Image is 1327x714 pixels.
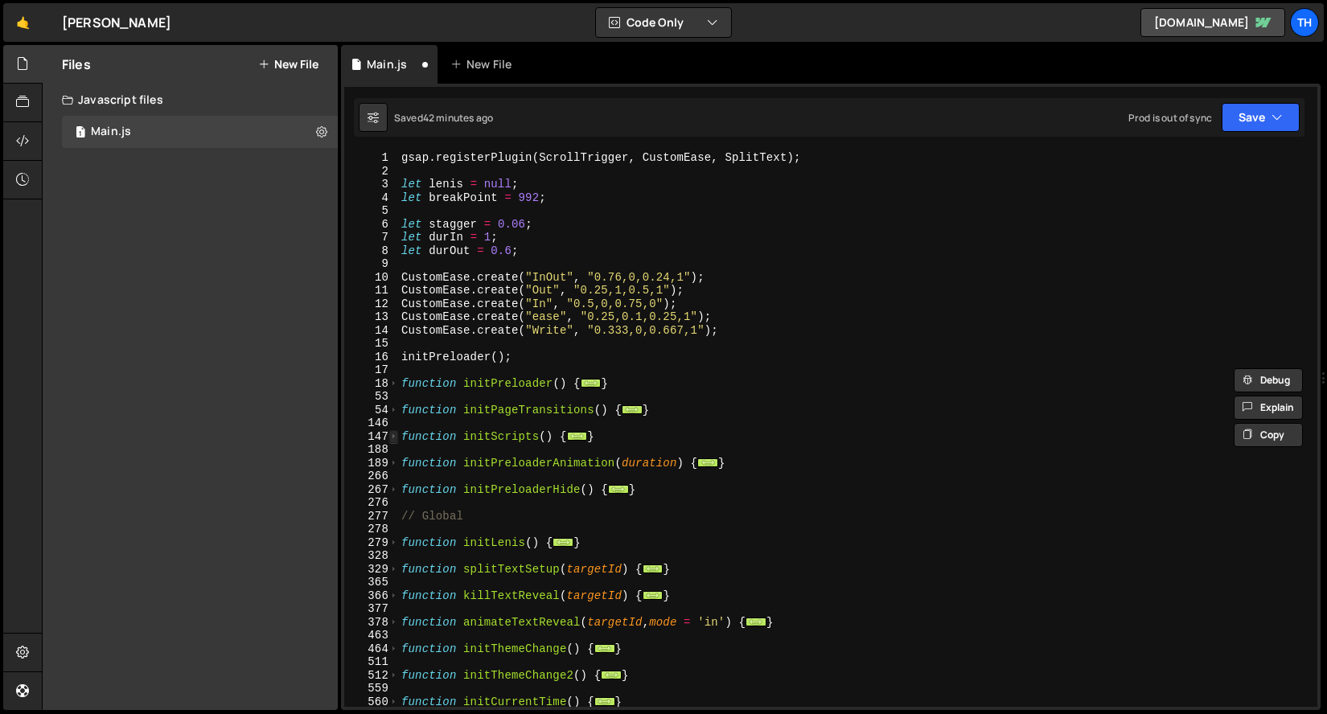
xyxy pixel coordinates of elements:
[62,13,171,32] div: [PERSON_NAME]
[344,284,399,297] div: 11
[344,257,399,271] div: 9
[344,510,399,523] div: 277
[394,111,493,125] div: Saved
[608,484,629,493] span: ...
[367,56,407,72] div: Main.js
[344,377,399,391] div: 18
[344,244,399,258] div: 8
[581,378,602,387] span: ...
[1140,8,1285,37] a: [DOMAIN_NAME]
[1234,396,1303,420] button: Explain
[344,218,399,232] div: 6
[1234,368,1303,392] button: Debug
[602,670,622,679] span: ...
[344,443,399,457] div: 188
[344,470,399,483] div: 266
[43,84,338,116] div: Javascript files
[594,696,615,705] span: ...
[344,151,399,165] div: 1
[344,363,399,377] div: 17
[553,537,574,546] span: ...
[344,178,399,191] div: 3
[746,617,766,626] span: ...
[344,351,399,364] div: 16
[344,669,399,683] div: 512
[344,457,399,470] div: 189
[344,324,399,338] div: 14
[344,271,399,285] div: 10
[567,431,588,440] span: ...
[62,55,91,73] h2: Files
[596,8,731,37] button: Code Only
[594,643,615,652] span: ...
[622,404,643,413] span: ...
[344,191,399,205] div: 4
[3,3,43,42] a: 🤙
[1290,8,1319,37] a: Th
[76,127,85,140] span: 1
[344,563,399,577] div: 329
[258,58,318,71] button: New File
[450,56,518,72] div: New File
[344,297,399,311] div: 12
[91,125,131,139] div: Main.js
[423,111,493,125] div: 42 minutes ago
[1128,111,1212,125] div: Prod is out of sync
[344,231,399,244] div: 7
[344,483,399,497] div: 267
[344,416,399,430] div: 146
[643,564,663,572] span: ...
[344,616,399,630] div: 378
[344,337,399,351] div: 15
[344,204,399,218] div: 5
[344,549,399,563] div: 328
[344,165,399,178] div: 2
[344,642,399,656] div: 464
[1222,103,1300,132] button: Save
[62,116,338,148] div: 16840/46037.js
[344,696,399,709] div: 560
[344,523,399,536] div: 278
[344,629,399,642] div: 463
[698,458,719,466] span: ...
[1234,423,1303,447] button: Copy
[344,536,399,550] div: 279
[344,576,399,589] div: 365
[344,430,399,444] div: 147
[344,655,399,669] div: 511
[344,682,399,696] div: 559
[344,602,399,616] div: 377
[344,404,399,417] div: 54
[344,310,399,324] div: 13
[643,590,663,599] span: ...
[344,496,399,510] div: 276
[344,390,399,404] div: 53
[344,589,399,603] div: 366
